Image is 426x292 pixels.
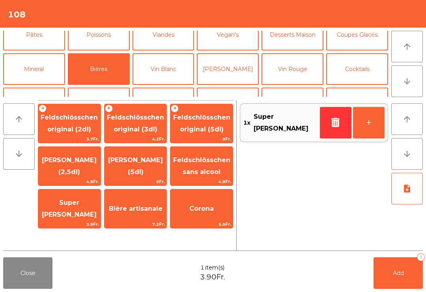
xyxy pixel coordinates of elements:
span: 3.90Fr. [200,272,225,283]
span: 4.9Fr. [170,178,233,185]
span: [PERSON_NAME] (2,5dl) [42,156,97,176]
button: Cadeaux [262,88,323,119]
i: arrow_downward [402,149,412,159]
button: Desserts Maison [262,19,323,51]
span: 5.5Fr. [170,221,233,228]
span: Feldschlösschen sans alcool [173,156,230,176]
span: Feldschlösschen original (3dl) [107,114,164,133]
button: Pâtes [3,19,65,51]
span: 1 [200,264,204,272]
span: Super [PERSON_NAME] [42,199,97,218]
button: arrow_upward [3,103,35,135]
button: Close [3,257,52,289]
span: Feldschlösschen original (2dl) [41,114,98,133]
div: 1 [417,253,425,261]
button: Add1 [374,257,423,289]
span: 4.9Fr. [38,178,101,185]
button: Digestifs [68,88,130,119]
span: Feldschlösschen original (5dl) [173,114,230,133]
span: [PERSON_NAME] (5dl) [108,156,163,176]
span: Bière artisanale [109,205,163,212]
span: 8Fr. [170,135,233,143]
span: 9Fr. [105,178,167,185]
button: arrow_downward [3,138,35,170]
button: Bières [68,53,130,85]
span: + [105,105,113,112]
button: Vegan's [197,19,259,51]
button: [PERSON_NAME] [197,53,259,85]
span: Corona [189,205,214,212]
button: Coupes Glacés [326,19,388,51]
span: item(s) [205,264,224,272]
button: Poissons [68,19,130,51]
span: Super [PERSON_NAME] [254,111,317,135]
i: arrow_upward [402,114,412,124]
i: arrow_downward [402,77,412,86]
button: Mineral [3,53,65,85]
span: 7.2Fr. [105,221,167,228]
span: 1x [243,111,250,135]
button: arrow_downward [391,138,423,170]
button: Apéritifs [3,88,65,119]
h4: 108 [8,9,26,21]
button: gobelet emporter [326,88,388,119]
button: Menu évènement [133,88,194,119]
span: + [39,105,47,112]
button: arrow_downward [391,66,423,97]
i: arrow_downward [14,149,24,159]
button: note_add [391,173,423,204]
i: arrow_upward [14,114,24,124]
i: note_add [402,184,412,193]
span: 4.2Fr. [105,135,167,143]
button: arrow_upward [391,31,423,62]
span: Add [393,270,404,277]
button: Cocktails [326,53,388,85]
button: arrow_upward [391,103,423,135]
i: arrow_upward [402,42,412,51]
span: + [171,105,179,112]
button: Vin Rouge [262,53,323,85]
span: 3.9Fr. [38,221,101,228]
button: Huîtres [197,88,259,119]
span: 3.7Fr. [38,135,101,143]
button: Viandes [133,19,194,51]
button: + [353,107,385,139]
button: Vin Blanc [133,53,194,85]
